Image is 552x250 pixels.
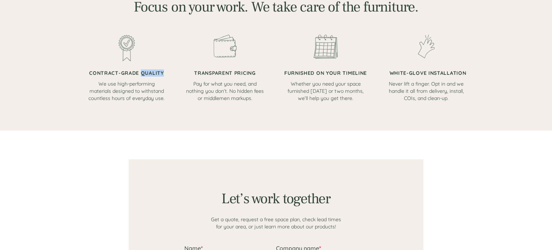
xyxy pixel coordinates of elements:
[390,70,466,76] span: WHITE-GLOVE INSTALLATION
[284,70,367,76] span: FURNISHED ON YOUR TIMELINE
[194,70,256,76] span: TRANSPARENT PRICING
[186,81,264,101] span: Pay for what you need, and nothing you don’t. No hidden fees or middlemen markups.
[221,190,331,208] span: Let’s work together
[287,81,364,101] span: Whether you need your space furnished [DATE] or two months, we’ll help you get there.
[89,70,164,76] span: CONTRACT-GRADE QUALITY
[88,81,165,101] span: We use high-performing materials designed to withstand countless hours of everyday use.
[389,81,464,101] span: Never lift a finger. Opt in and we handle it all from delivery, install, COIs, and clean-up.
[73,140,111,155] input: Submit
[211,216,341,230] span: Get a quote, request a free space plan, check lead times for your area, or just learn more about ...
